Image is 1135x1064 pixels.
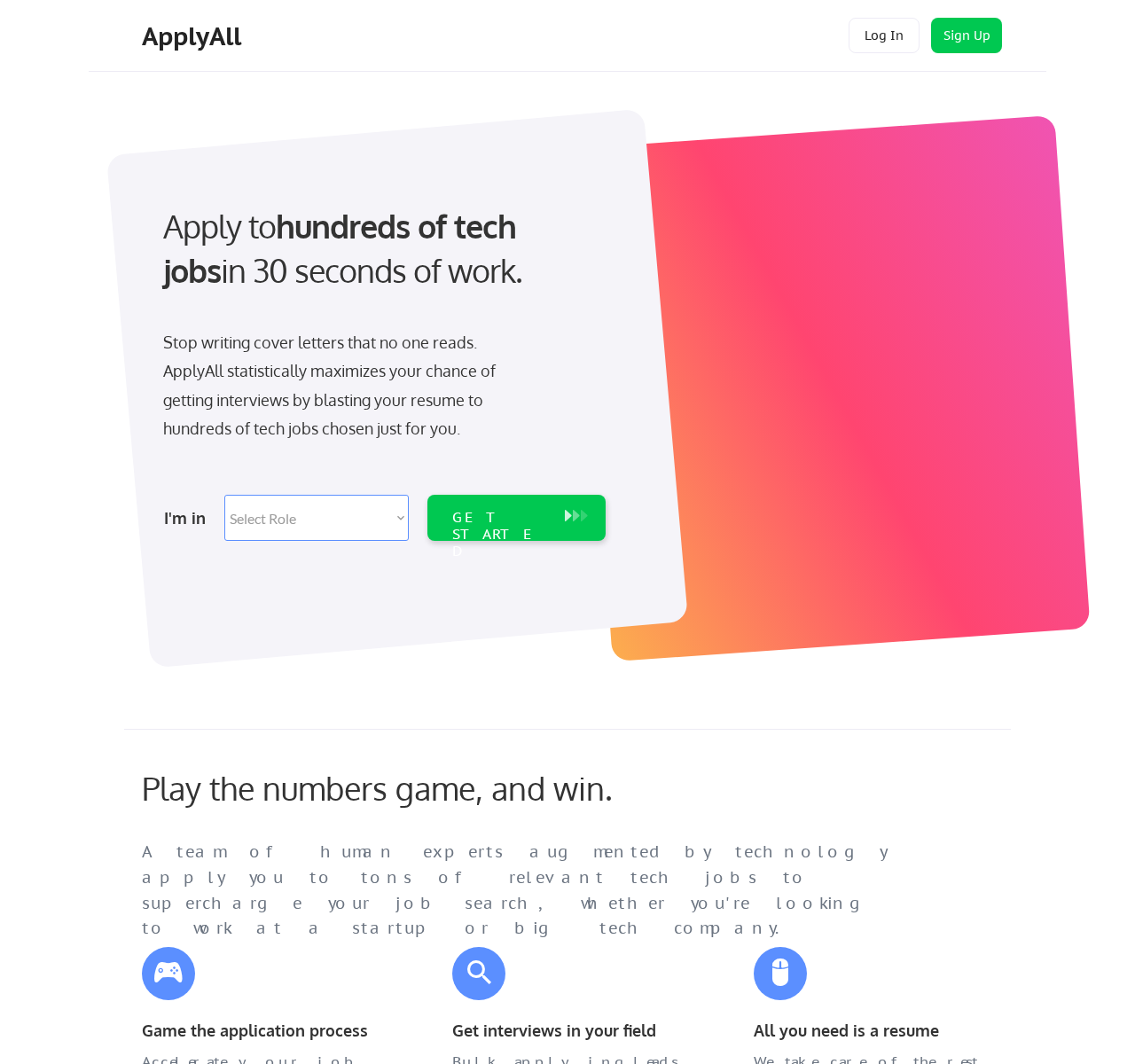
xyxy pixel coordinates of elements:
button: Sign Up [931,18,1002,53]
strong: hundreds of tech jobs [163,206,524,290]
div: Get interviews in your field [452,1018,692,1044]
div: Game the application process [142,1018,381,1044]
div: ApplyAll [142,21,247,51]
div: Stop writing cover letters that no one reads. ApplyAll statistically maximizes your chance of get... [163,328,528,443]
div: All you need is a resume [754,1018,993,1044]
div: A team of human experts augmented by technology apply you to tons of relevant tech jobs to superc... [142,840,922,942]
div: Play the numbers game, and win. [142,769,692,807]
div: Apply to in 30 seconds of work. [163,204,599,293]
div: I'm in [164,504,214,532]
div: GET STARTED [452,509,547,560]
button: Log In [849,18,920,53]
